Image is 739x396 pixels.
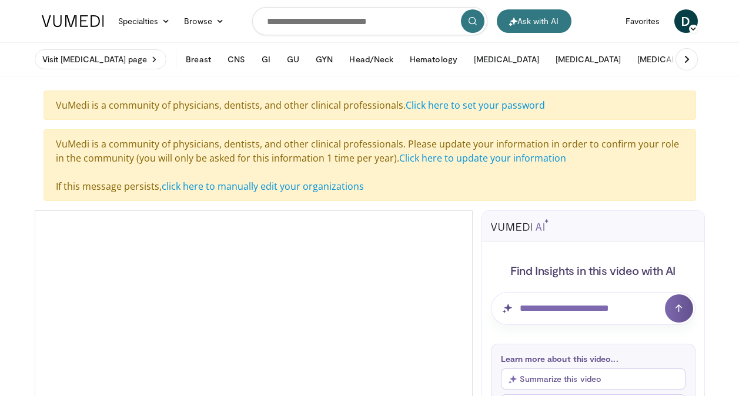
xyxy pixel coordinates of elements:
[618,9,667,33] a: Favorites
[162,180,364,193] a: click here to manually edit your organizations
[549,48,628,71] button: [MEDICAL_DATA]
[501,368,686,390] button: Summarize this video
[403,48,464,71] button: Hematology
[44,129,696,201] div: VuMedi is a community of physicians, dentists, and other clinical professionals. Please update yo...
[491,219,549,231] img: vumedi-ai-logo.svg
[280,48,306,71] button: GU
[309,48,340,71] button: GYN
[491,292,695,325] input: Question for AI
[111,9,178,33] a: Specialties
[501,354,686,364] p: Learn more about this video...
[252,7,487,35] input: Search topics, interventions
[220,48,252,71] button: CNS
[179,48,218,71] button: Breast
[177,9,231,33] a: Browse
[35,49,167,69] a: Visit [MEDICAL_DATA] page
[406,99,545,112] a: Click here to set your password
[491,263,695,278] h4: Find Insights in this video with AI
[497,9,571,33] button: Ask with AI
[44,90,696,120] div: VuMedi is a community of physicians, dentists, and other clinical professionals.
[399,152,566,165] a: Click here to update your information
[467,48,546,71] button: [MEDICAL_DATA]
[255,48,277,71] button: GI
[630,48,710,71] button: [MEDICAL_DATA]
[42,15,104,27] img: VuMedi Logo
[674,9,698,33] a: D
[342,48,400,71] button: Head/Neck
